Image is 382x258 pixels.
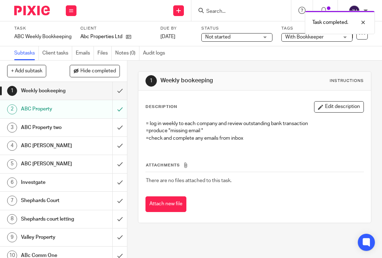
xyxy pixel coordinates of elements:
[14,46,39,60] a: Subtasks
[205,35,230,40] span: Not started
[285,35,324,40] span: With Bookkeeper
[7,104,17,114] div: 2
[7,123,17,133] div: 3
[146,120,364,127] p: = log in weekly to each company and review outstanding bank transaction
[145,196,186,212] button: Attach new file
[21,140,77,151] h1: ABC [PERSON_NAME]
[70,65,120,77] button: Hide completed
[7,214,17,224] div: 8
[21,177,77,188] h1: Investgate
[160,34,175,39] span: [DATE]
[21,122,77,133] h1: ABC Property two
[21,86,77,96] h1: Weekly bookeeping
[312,19,348,26] p: Task completed.
[76,46,94,60] a: Emails
[115,46,139,60] a: Notes (0)
[145,75,157,87] div: 1
[7,86,17,96] div: 1
[21,232,77,243] h1: Valley Property
[80,33,122,40] p: Abc Properties Ltd
[80,68,116,74] span: Hide completed
[7,159,17,169] div: 5
[146,135,364,142] p: =check and complete any emails from inbox
[14,26,71,31] label: Task
[7,65,46,77] button: + Add subtask
[14,6,50,15] img: Pixie
[7,177,17,187] div: 6
[80,26,152,31] label: Client
[145,104,177,110] p: Description
[14,33,71,40] div: ABC Weekly Bookkeeping
[349,5,360,16] img: svg%3E
[21,214,77,225] h1: Shephards court letting
[97,46,112,60] a: Files
[21,104,77,114] h1: ABC Property
[143,46,169,60] a: Audit logs
[160,77,270,84] h1: Weekly bookeeping
[21,195,77,206] h1: Shephards Court
[160,26,192,31] label: Due by
[314,101,364,113] button: Edit description
[7,141,17,151] div: 4
[7,196,17,206] div: 7
[146,127,364,134] p: =produce "missing email "
[330,78,364,84] div: Instructions
[21,159,77,169] h1: ABC [PERSON_NAME]
[7,232,17,242] div: 9
[146,178,232,183] span: There are no files attached to this task.
[42,46,72,60] a: Client tasks
[146,163,180,167] span: Attachments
